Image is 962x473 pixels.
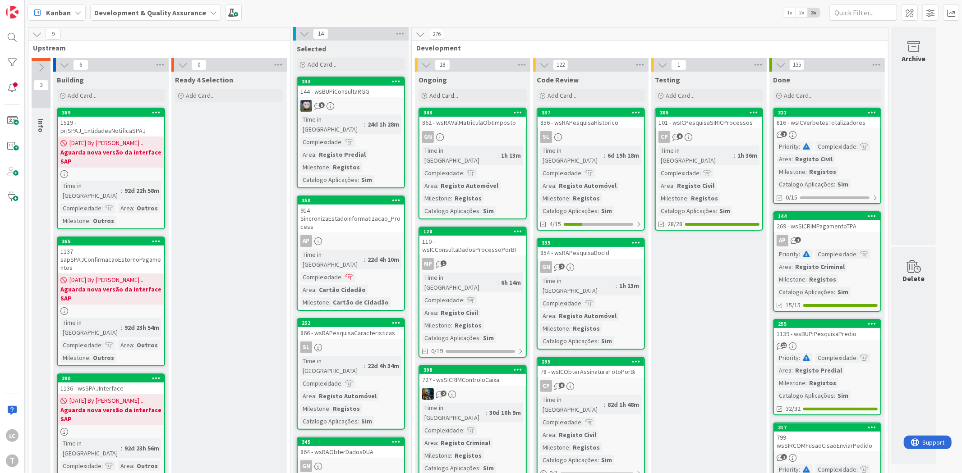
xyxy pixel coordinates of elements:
div: Priority [777,249,799,259]
span: [DATE] By [PERSON_NAME]... [69,396,143,405]
span: : [329,297,331,307]
div: Complexidade [815,249,856,259]
div: 22d 4h 10m [365,255,401,264]
div: Catalogo Aplicações [777,287,834,297]
div: 3651137 - sapSPAJConfirmacaoEstornoPagamentos [58,237,164,273]
div: Registo Civil [793,154,835,164]
div: 343 [419,109,526,117]
span: : [806,167,807,177]
div: GN [422,131,434,143]
div: Area [777,365,792,375]
div: 305 [660,109,762,116]
div: Area [422,181,437,191]
span: : [604,400,605,409]
img: Visit kanbanzone.com [6,6,18,18]
div: Sim [359,175,374,185]
span: : [341,272,343,282]
b: Aguarda nova versão da interface SAP [60,148,161,166]
div: 862 - wsRAValMatriculaObtImposto [419,117,526,128]
div: 6d 19h 18m [605,150,641,160]
span: : [673,181,675,191]
div: 1h 13m [499,150,523,160]
div: 1h 36m [735,150,759,160]
span: : [89,216,91,226]
div: JC [419,388,526,400]
span: : [133,340,134,350]
div: Milestone [540,193,569,203]
div: 1139 - wsBUPiPesquisaPredio [774,328,880,340]
span: : [364,361,365,371]
span: : [451,193,452,203]
div: Registo Criminal [793,262,847,272]
span: : [581,168,583,178]
span: : [616,281,617,291]
div: Sim [599,206,614,216]
div: Sim [599,336,614,346]
span: : [687,193,689,203]
div: GN [540,261,552,273]
div: Complexidade [422,168,463,178]
a: 233144 - wsBUPiConsultaRGGLSTime in [GEOGRAPHIC_DATA]:24d 1h 28mComplexidade:Area:Registo Predial... [297,77,405,188]
a: 144269 - wsSICRIMPagamentoTPAAPPriority:Complexidade:Area:Registo CriminalMilestone:RegistosCatal... [773,211,881,312]
span: : [479,206,481,216]
span: 12 [781,342,787,348]
div: 144269 - wsSICRIMPagamentoTPA [774,212,880,232]
div: 321 [778,109,880,116]
span: : [341,137,343,147]
span: : [834,391,835,400]
a: 3651137 - sapSPAJConfirmacaoEstornoPagamentos[DATE] By [PERSON_NAME]...Aguarda nova versão da int... [57,236,165,366]
a: 2551139 - wsBUPiPesquisaPredioPriority:Complexidade:Area:Registo PredialMilestone:RegistosCatalog... [773,319,881,415]
span: : [315,285,317,295]
span: : [856,141,858,151]
input: Quick Filter... [829,5,897,21]
a: 3691519 - prjSPAJ_EntidadesNotificaSPAJ[DATE] By [PERSON_NAME]...Aguarda nova versão da interface... [57,108,165,229]
div: Registo Civil [675,181,717,191]
div: Milestone [422,320,451,330]
div: 343 [423,109,526,116]
div: 295 [542,359,644,365]
div: Sim [835,179,851,189]
div: Area [422,308,437,318]
div: Milestone [540,323,569,333]
div: 3691519 - prjSPAJ_EntidadesNotificaSPAJ [58,109,164,136]
a: 321816 - wsICVerbetesTotalizadoresPriority:Complexidade:Area:Registo CivilMilestone:RegistosCatal... [773,108,881,204]
span: : [734,150,735,160]
div: AP [300,235,312,247]
div: CP [538,380,644,392]
div: Time in [GEOGRAPHIC_DATA] [300,356,364,376]
span: 6 [559,382,565,388]
div: 856 - wsRAPesquisaHistorico [538,117,644,128]
span: : [329,162,331,172]
span: : [716,206,717,216]
div: 120 [423,228,526,235]
div: Time in [GEOGRAPHIC_DATA] [300,114,364,134]
div: Time in [GEOGRAPHIC_DATA] [658,146,734,165]
div: Complexidade [300,137,341,147]
span: Add Card... [68,91,97,100]
div: 335854 - wsRAPesquisaDocId [538,239,644,259]
span: : [437,308,438,318]
div: 365 [58,237,164,246]
div: Registos [571,323,602,333]
div: Sim [481,333,496,343]
span: Kanban [46,7,71,18]
div: 305 [656,109,762,117]
div: Milestone [300,297,329,307]
div: 255 [778,321,880,327]
span: 2 [559,264,565,269]
div: 816 - wsICVerbetesTotalizadores [774,117,880,128]
div: Time in [GEOGRAPHIC_DATA] [540,395,604,414]
div: 727 - wsSICRIMControloCaixa [419,374,526,386]
span: : [497,277,499,287]
div: Registo Automóvel [557,311,619,321]
div: 1137 - sapSPAJConfirmacaoEstornoPagamentos [58,246,164,273]
div: Registo Automóvel [317,391,379,401]
div: Time in [GEOGRAPHIC_DATA] [300,250,364,269]
div: Registos [689,193,720,203]
div: Area [118,203,133,213]
span: : [463,168,465,178]
div: Outros [134,203,160,213]
div: GN [419,131,526,143]
div: 337 [542,109,644,116]
div: Catalogo Aplicações [777,179,834,189]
